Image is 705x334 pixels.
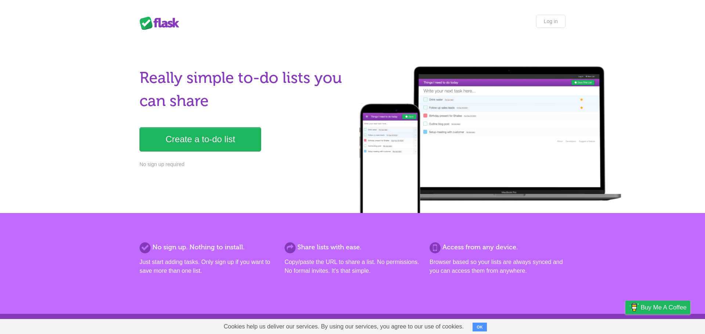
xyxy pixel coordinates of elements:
[473,323,487,331] button: OK
[140,161,348,168] p: No sign up required
[625,301,690,314] a: Buy me a coffee
[430,242,565,252] h2: Access from any device.
[216,319,471,334] span: Cookies help us deliver our services. By using our services, you agree to our use of cookies.
[140,258,275,275] p: Just start adding tasks. Only sign up if you want to save more than one list.
[641,301,687,314] span: Buy me a coffee
[285,258,420,275] p: Copy/paste the URL to share a list. No permissions. No formal invites. It's that simple.
[629,301,639,313] img: Buy me a coffee
[430,258,565,275] p: Browser based so your lists are always synced and you can access them from anywhere.
[140,242,275,252] h2: No sign up. Nothing to install.
[140,66,348,113] h1: Really simple to-do lists you can share
[285,242,420,252] h2: Share lists with ease.
[140,16,184,30] div: Flask Lists
[536,15,565,28] a: Log in
[140,127,261,151] a: Create a to-do list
